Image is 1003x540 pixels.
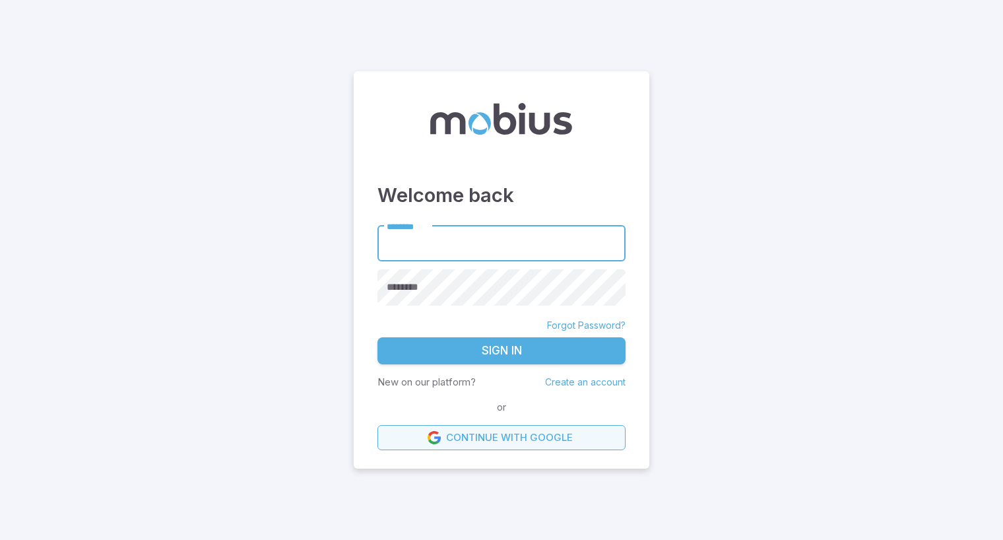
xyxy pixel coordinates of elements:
[545,376,626,388] a: Create an account
[377,337,626,365] button: Sign In
[494,400,509,415] span: or
[377,181,626,210] h3: Welcome back
[547,319,626,332] a: Forgot Password?
[377,375,476,389] p: New on our platform?
[377,425,626,450] a: Continue with Google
